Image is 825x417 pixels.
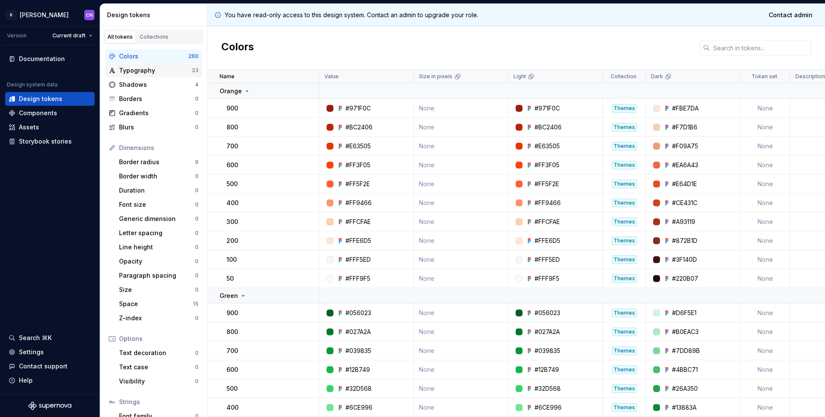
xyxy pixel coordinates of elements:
[226,365,238,374] p: 600
[105,49,202,63] a: Colors260
[116,269,202,282] a: Paragraph spacing0
[195,230,199,236] div: 0
[226,309,238,317] p: 900
[119,243,195,251] div: Line height
[740,379,790,398] td: None
[195,124,199,131] div: 0
[345,161,370,169] div: #FF3F05
[5,106,95,120] a: Components
[226,255,237,264] p: 100
[740,118,790,137] td: None
[345,384,372,393] div: #32D568
[672,346,700,355] div: #7DD89B
[5,359,95,373] button: Contact support
[221,40,254,55] h2: Colors
[795,73,825,80] p: Description
[345,218,371,226] div: #FFCFAE
[345,255,371,264] div: #FFF5ED
[140,34,168,40] div: Collections
[612,365,637,374] div: Themes
[86,12,93,18] div: CN
[49,30,96,42] button: Current draft
[195,378,199,385] div: 0
[740,231,790,250] td: None
[535,218,560,226] div: #FFCFAE
[7,32,27,39] div: Version
[195,187,199,194] div: 0
[535,180,559,188] div: #FF5F2E
[116,360,202,374] a: Text case0
[672,403,697,412] div: #13883A
[195,95,199,102] div: 0
[116,283,202,297] a: Size0
[345,328,371,336] div: #027A2A
[672,274,698,283] div: #220B07
[763,7,818,23] a: Contact admin
[28,402,71,410] svg: Supernova Logo
[414,99,508,118] td: None
[226,142,238,150] p: 700
[195,315,199,322] div: 0
[5,52,95,66] a: Documentation
[19,95,62,103] div: Design tokens
[19,55,65,63] div: Documentation
[345,346,371,355] div: #039835
[414,304,508,322] td: None
[612,328,637,336] div: Themes
[612,309,637,317] div: Themes
[345,123,373,132] div: #BC2406
[740,212,790,231] td: None
[535,142,560,150] div: #E63505
[105,64,202,77] a: Typography33
[535,123,562,132] div: #BC2406
[5,374,95,387] button: Help
[119,398,199,406] div: Strings
[105,78,202,92] a: Shadows4
[119,363,195,371] div: Text case
[612,346,637,355] div: Themes
[612,218,637,226] div: Themes
[195,215,199,222] div: 0
[769,11,813,19] span: Contact admin
[612,199,637,207] div: Themes
[414,118,508,137] td: None
[19,137,72,146] div: Storybook stories
[195,201,199,208] div: 0
[345,180,370,188] div: #FF5F2E
[740,99,790,118] td: None
[414,231,508,250] td: None
[513,73,526,80] p: Light
[672,309,697,317] div: #D6F5E1
[225,11,478,19] p: You have read-only access to this design system. Contact an admin to upgrade your role.
[612,403,637,412] div: Themes
[414,341,508,360] td: None
[414,137,508,156] td: None
[119,300,193,308] div: Space
[740,269,790,288] td: None
[5,92,95,106] a: Design tokens
[105,120,202,134] a: Blurs0
[535,328,560,336] div: #027A2A
[324,73,339,80] p: Value
[5,331,95,345] button: Search ⌘K
[345,403,373,412] div: #6CE996
[116,346,202,360] a: Text decoration0
[672,161,698,169] div: #EA6A43
[226,218,238,226] p: 300
[226,236,238,245] p: 200
[414,322,508,341] td: None
[220,87,242,95] p: Orange
[52,32,86,39] span: Current draft
[119,144,199,152] div: Dimensions
[535,384,561,393] div: #32D568
[119,271,195,280] div: Paragraph spacing
[116,212,202,226] a: Generic dimension0
[116,226,202,240] a: Letter spacing0
[672,218,695,226] div: #A93119
[195,244,199,251] div: 0
[7,81,58,88] div: Design system data
[119,80,195,89] div: Shadows
[20,11,69,19] div: [PERSON_NAME]
[345,274,370,283] div: #FFF9F5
